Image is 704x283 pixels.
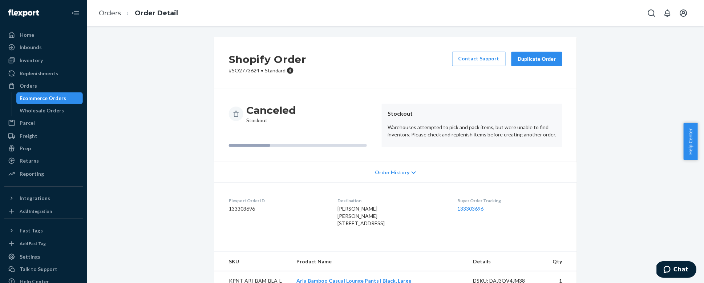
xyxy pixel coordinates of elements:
[375,169,410,176] span: Order History
[518,55,556,63] div: Duplicate Order
[20,145,31,152] div: Prep
[547,252,577,271] th: Qty
[388,109,557,118] header: Stockout
[4,143,83,154] a: Prep
[4,207,83,216] a: Add Integration
[4,251,83,263] a: Settings
[20,253,40,260] div: Settings
[644,6,659,20] button: Open Search Box
[214,252,291,271] th: SKU
[20,95,66,102] div: Ecommerce Orders
[99,9,121,17] a: Orders
[20,266,57,273] div: Talk to Support
[16,105,83,116] a: Wholesale Orders
[20,195,50,202] div: Integrations
[20,157,39,164] div: Returns
[676,6,691,20] button: Open account menu
[229,52,306,67] h2: Shopify Order
[246,104,296,117] h3: Canceled
[4,41,83,53] a: Inbounds
[4,68,83,79] a: Replenishments
[4,55,83,66] a: Inventory
[4,29,83,41] a: Home
[684,123,698,160] button: Help Center
[4,130,83,142] a: Freight
[93,3,184,24] ol: breadcrumbs
[20,57,43,64] div: Inventory
[4,117,83,129] a: Parcel
[4,225,83,236] button: Fast Tags
[20,170,44,178] div: Reporting
[458,206,484,212] a: 133303696
[4,239,83,248] a: Add Fast Tag
[135,9,178,17] a: Order Detail
[660,6,675,20] button: Open notifications
[4,192,83,204] button: Integrations
[20,208,52,214] div: Add Integration
[246,104,296,124] div: Stockout
[20,227,43,234] div: Fast Tags
[261,67,263,73] span: •
[291,252,468,271] th: Product Name
[229,198,326,204] dt: Flexport Order ID
[4,168,83,180] a: Reporting
[16,92,83,104] a: Ecommerce Orders
[452,52,506,66] a: Contact Support
[388,124,557,138] p: Warehouses attempted to pick and pack items, but were unable to find inventory. Please check and ...
[467,252,547,271] th: Details
[20,70,58,77] div: Replenishments
[4,263,83,275] button: Talk to Support
[20,240,46,247] div: Add Fast Tag
[20,132,37,140] div: Freight
[20,44,42,51] div: Inbounds
[8,9,39,17] img: Flexport logo
[20,82,37,89] div: Orders
[337,206,385,226] span: [PERSON_NAME] [PERSON_NAME] [STREET_ADDRESS]
[458,198,562,204] dt: Buyer Order Tracking
[4,80,83,92] a: Orders
[657,261,697,279] iframe: Opens a widget where you can chat to one of our agents
[20,107,64,114] div: Wholesale Orders
[265,67,286,73] span: Standard
[4,155,83,167] a: Returns
[337,198,446,204] dt: Destination
[20,119,35,127] div: Parcel
[229,67,306,74] p: # SO2773624
[229,205,326,212] dd: 133303696
[511,52,562,66] button: Duplicate Order
[20,31,34,39] div: Home
[68,6,83,20] button: Close Navigation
